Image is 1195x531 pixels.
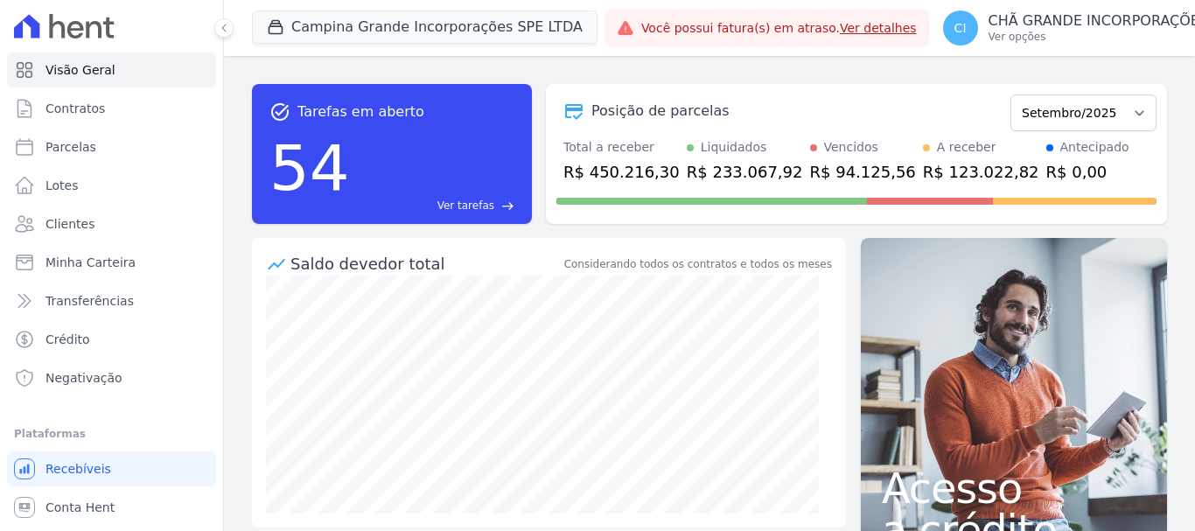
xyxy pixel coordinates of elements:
span: Você possui fatura(s) em atraso. [641,19,917,38]
a: Ver tarefas east [357,198,514,213]
span: Conta Hent [45,499,115,516]
div: Plataformas [14,423,209,444]
span: Acesso [882,467,1146,509]
span: Recebíveis [45,460,111,478]
div: R$ 94.125,56 [810,160,916,184]
span: Crédito [45,331,90,348]
span: CI [954,22,967,34]
a: Negativação [7,360,216,395]
div: Saldo devedor total [290,252,561,276]
span: Tarefas em aberto [297,101,424,122]
span: Lotes [45,177,79,194]
div: A receber [937,138,996,157]
a: Ver detalhes [840,21,917,35]
a: Transferências [7,283,216,318]
span: Clientes [45,215,94,233]
button: Campina Grande Incorporações SPE LTDA [252,10,597,44]
a: Lotes [7,168,216,203]
a: Recebíveis [7,451,216,486]
div: Total a receber [563,138,680,157]
div: 54 [269,122,350,213]
div: Considerando todos os contratos e todos os meses [564,256,832,272]
span: Minha Carteira [45,254,136,271]
a: Parcelas [7,129,216,164]
div: R$ 123.022,82 [923,160,1039,184]
a: Conta Hent [7,490,216,525]
div: Posição de parcelas [591,101,730,122]
a: Crédito [7,322,216,357]
div: R$ 450.216,30 [563,160,680,184]
a: Minha Carteira [7,245,216,280]
div: R$ 0,00 [1046,160,1129,184]
span: Visão Geral [45,61,115,79]
a: Contratos [7,91,216,126]
a: Clientes [7,206,216,241]
div: Antecipado [1060,138,1129,157]
span: Negativação [45,369,122,387]
div: R$ 233.067,92 [687,160,803,184]
span: Ver tarefas [437,198,494,213]
span: task_alt [269,101,290,122]
span: Parcelas [45,138,96,156]
div: Liquidados [701,138,767,157]
div: Vencidos [824,138,878,157]
span: Contratos [45,100,105,117]
span: Transferências [45,292,134,310]
span: east [501,199,514,213]
a: Visão Geral [7,52,216,87]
